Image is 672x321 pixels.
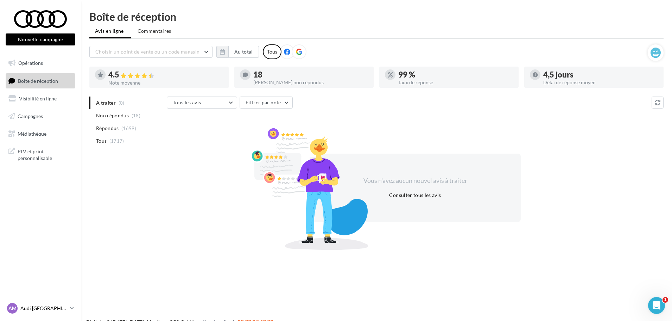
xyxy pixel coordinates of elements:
a: Médiathèque [4,126,77,141]
span: (1717) [109,138,124,144]
div: 99 % [398,71,513,79]
div: Taux de réponse [398,80,513,85]
span: Choisir un point de vente ou un code magasin [95,49,199,55]
span: Médiathèque [18,130,46,136]
button: Tous les avis [167,97,237,109]
a: AM Audi [GEOGRAPHIC_DATA] [6,302,75,315]
button: Nouvelle campagne [6,33,75,45]
button: Au total [216,46,259,58]
p: Audi [GEOGRAPHIC_DATA] [20,305,67,312]
span: Boîte de réception [18,78,58,84]
span: Visibilité en ligne [19,95,57,101]
div: 18 [253,71,368,79]
button: Consulter tous les avis [386,191,444,199]
span: 1 [663,297,668,303]
a: PLV et print personnalisable [4,144,77,165]
span: (18) [132,113,140,118]
div: 4.5 [108,71,223,79]
span: Répondus [96,125,119,132]
span: Non répondus [96,112,129,119]
iframe: Intercom live chat [648,297,665,314]
a: Opérations [4,56,77,70]
span: (1699) [121,125,136,131]
button: Au total [228,46,259,58]
div: Délai de réponse moyen [543,80,658,85]
button: Filtrer par note [240,97,293,109]
span: Commentaires [138,28,171,34]
span: AM [8,305,17,312]
div: Tous [263,44,281,59]
span: Tous [96,137,107,144]
a: Visibilité en ligne [4,91,77,106]
a: Boîte de réception [4,73,77,88]
a: Campagnes [4,109,77,124]
div: Vous n'avez aucun nouvel avis à traiter [355,176,476,185]
span: Campagnes [18,113,43,119]
span: PLV et print personnalisable [18,147,72,162]
div: 4,5 jours [543,71,658,79]
div: [PERSON_NAME] non répondus [253,80,368,85]
button: Choisir un point de vente ou un code magasin [89,46,213,58]
div: Note moyenne [108,80,223,85]
div: Boîte de réception [89,11,664,22]
span: Opérations [18,60,43,66]
span: Tous les avis [173,99,201,105]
